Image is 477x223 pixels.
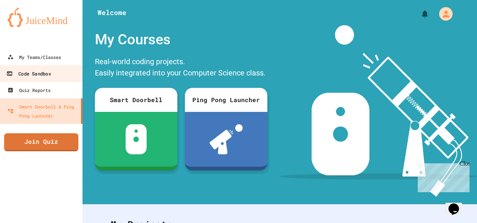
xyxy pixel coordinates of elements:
div: Smart Doorbell & Ping Pong Launcher [7,102,78,120]
img: ppl-with-ball.png [210,124,243,154]
div: Smart Doorbell [95,88,177,112]
iframe: chat widget [415,160,469,192]
img: sdb-white.svg [126,124,147,154]
a: Join Quiz [4,133,78,151]
div: My Courses [91,25,271,54]
div: Code Sandbox [6,69,51,78]
div: Chat with us now!Close [3,3,52,48]
div: Real-world coding projects. Easily integrated into your Computer Science class. [91,54,271,82]
img: banner-image-my-projects.png [280,25,477,197]
div: My Account [431,5,454,23]
div: My Notifications [406,8,431,20]
img: logo-orange.svg [7,8,75,27]
iframe: chat widget [445,193,469,215]
div: Quiz Reports [7,86,51,95]
div: Ping Pong Launcher [185,88,267,112]
div: My Teams/Classes [7,53,61,62]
